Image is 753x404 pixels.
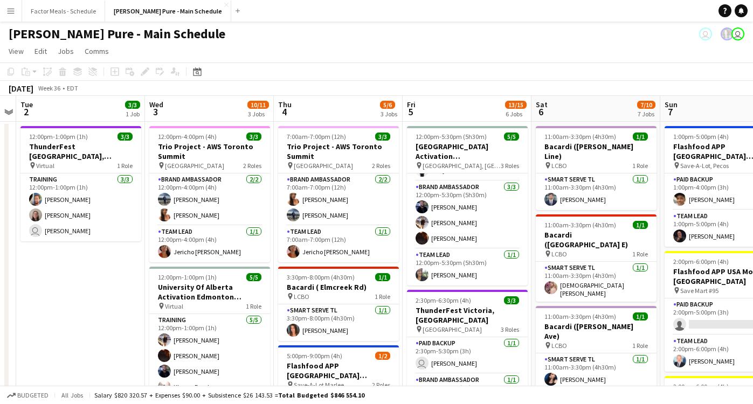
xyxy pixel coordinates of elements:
[673,382,729,391] span: 2:00pm-6:00pm (4h)
[407,100,416,109] span: Fri
[158,273,217,281] span: 12:00pm-1:00pm (1h)
[278,173,399,226] app-card-role: Brand Ambassador2/27:00am-7:00pm (12h)[PERSON_NAME][PERSON_NAME]
[36,162,54,170] span: Virtual
[278,267,399,341] app-job-card: 3:30pm-8:00pm (4h30m)1/1Bacardi ( Elmcreek Rd) LCBO1 RoleSmart Serve TL1/13:30pm-8:00pm (4h30m)[P...
[67,84,78,92] div: EDT
[9,83,33,94] div: [DATE]
[20,142,141,161] h3: ThunderFest [GEOGRAPHIC_DATA], [GEOGRAPHIC_DATA] Training
[278,142,399,161] h3: Trio Project - AWS Toronto Summit
[536,262,657,302] app-card-role: Smart Serve TL1/111:00am-3:30pm (4h30m)[DEMOGRAPHIC_DATA][PERSON_NAME]
[287,352,342,360] span: 5:00pm-9:00pm (4h)
[149,142,270,161] h3: Trio Project - AWS Toronto Summit
[633,312,648,321] span: 1/1
[9,26,225,42] h1: [PERSON_NAME] Pure - Main Schedule
[534,106,548,118] span: 6
[372,381,390,389] span: 2 Roles
[126,110,140,118] div: 1 Job
[663,106,678,118] span: 7
[551,342,567,350] span: LCBO
[36,84,63,92] span: Week 36
[53,44,78,58] a: Jobs
[294,381,344,389] span: Save-A-Lot Marlee
[423,325,482,333] span: [GEOGRAPHIC_DATA]
[278,391,364,399] span: Total Budgeted $846 554.10
[501,162,519,170] span: 3 Roles
[536,230,657,249] h3: Bacardi ([GEOGRAPHIC_DATA] E)
[287,273,355,281] span: 3:30pm-8:00pm (4h30m)
[504,133,519,141] span: 5/5
[501,325,519,333] span: 3 Roles
[94,391,364,399] div: Salary $820 320.57 + Expenses $90.00 + Subsistence $26 143.53 =
[148,106,163,118] span: 3
[680,162,729,170] span: Save-A-Lot, Pecos
[536,214,657,302] app-job-card: 11:00am-3:30pm (4h30m)1/1Bacardi ([GEOGRAPHIC_DATA] E) LCBO1 RoleSmart Serve TL1/111:00am-3:30pm ...
[246,302,261,310] span: 1 Role
[637,101,655,109] span: 7/10
[22,1,105,22] button: Factor Meals - Schedule
[149,282,270,302] h3: University Of Alberta Activation Edmonton Training
[423,162,501,170] span: [GEOGRAPHIC_DATA], [GEOGRAPHIC_DATA]
[19,106,33,118] span: 2
[633,221,648,229] span: 1/1
[294,162,353,170] span: [GEOGRAPHIC_DATA]
[58,46,74,56] span: Jobs
[416,296,471,304] span: 2:30pm-6:30pm (4h)
[405,106,416,118] span: 5
[278,226,399,262] app-card-role: Team Lead1/17:00am-7:00pm (12h)Jericho [PERSON_NAME]
[34,46,47,56] span: Edit
[416,133,487,141] span: 12:00pm-5:30pm (5h30m)
[20,100,33,109] span: Tue
[680,287,719,295] span: Save Mart #95
[246,133,261,141] span: 3/3
[85,46,109,56] span: Comms
[375,133,390,141] span: 3/3
[4,44,28,58] a: View
[5,389,50,401] button: Budgeted
[149,100,163,109] span: Wed
[294,292,309,301] span: LCBO
[149,126,270,262] app-job-card: 12:00pm-4:00pm (4h)3/3Trio Project - AWS Toronto Summit [GEOGRAPHIC_DATA]2 RolesBrand Ambassador2...
[721,27,734,40] app-user-avatar: Ashleigh Rains
[59,391,85,399] span: All jobs
[17,392,49,399] span: Budgeted
[407,305,528,325] h3: ThunderFest Victoria, [GEOGRAPHIC_DATA]
[243,162,261,170] span: 2 Roles
[544,133,616,141] span: 11:00am-3:30pm (4h30m)
[80,44,113,58] a: Comms
[248,110,268,118] div: 3 Jobs
[536,126,657,210] app-job-card: 11:00am-3:30pm (4h30m)1/1Bacardi ([PERSON_NAME] Line) LCBO1 RoleSmart Serve TL1/111:00am-3:30pm (...
[165,162,224,170] span: [GEOGRAPHIC_DATA]
[505,101,527,109] span: 13/15
[551,250,567,258] span: LCBO
[638,110,655,118] div: 7 Jobs
[118,133,133,141] span: 3/3
[149,226,270,262] app-card-role: Team Lead1/112:00pm-4:00pm (4h)Jericho [PERSON_NAME]
[407,142,528,161] h3: [GEOGRAPHIC_DATA] Activation [GEOGRAPHIC_DATA]
[30,44,51,58] a: Edit
[287,133,346,141] span: 7:00am-7:00pm (12h)
[536,142,657,161] h3: Bacardi ([PERSON_NAME] Line)
[277,106,292,118] span: 4
[375,352,390,360] span: 1/2
[504,296,519,304] span: 3/3
[544,312,616,321] span: 11:00am-3:30pm (4h30m)
[536,306,657,390] app-job-card: 11:00am-3:30pm (4h30m)1/1Bacardi ([PERSON_NAME] Ave) LCBO1 RoleSmart Serve TL1/111:00am-3:30pm (4...
[117,162,133,170] span: 1 Role
[673,133,729,141] span: 1:00pm-5:00pm (4h)
[105,1,231,22] button: [PERSON_NAME] Pure - Main Schedule
[9,46,24,56] span: View
[158,133,217,141] span: 12:00pm-4:00pm (4h)
[20,126,141,241] app-job-card: 12:00pm-1:00pm (1h)3/3ThunderFest [GEOGRAPHIC_DATA], [GEOGRAPHIC_DATA] Training Virtual1 RoleTrai...
[375,273,390,281] span: 1/1
[381,110,397,118] div: 3 Jobs
[673,257,729,266] span: 2:00pm-6:00pm (4h)
[125,101,140,109] span: 3/3
[246,273,261,281] span: 5/5
[278,361,399,380] h3: Flashfood APP [GEOGRAPHIC_DATA] [GEOGRAPHIC_DATA], [GEOGRAPHIC_DATA]
[278,126,399,262] div: 7:00am-7:00pm (12h)3/3Trio Project - AWS Toronto Summit [GEOGRAPHIC_DATA]2 RolesBrand Ambassador2...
